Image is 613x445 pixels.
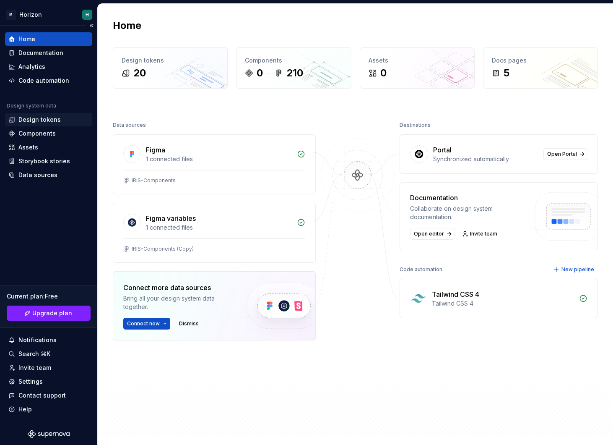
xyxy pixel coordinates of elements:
div: Documentation [18,49,63,57]
div: Invite team [18,364,51,372]
a: Docs pages5 [483,47,598,89]
a: Components0210 [236,47,351,89]
svg: Supernova Logo [28,430,70,438]
div: Components [245,56,342,65]
a: Figma variables1 connected filesIRIS-Components (Copy) [113,203,316,263]
span: Connect new [127,320,160,327]
button: Contact support [5,389,92,402]
div: Storybook stories [18,157,70,165]
div: Figma [146,145,165,155]
div: Tailwind CSS 4 [432,299,574,308]
div: Portal [433,145,452,155]
a: Assets0 [360,47,475,89]
div: Analytics [18,63,45,71]
div: Synchronized automatically [433,155,538,163]
a: Invite team [460,228,501,240]
div: Destinations [400,119,431,131]
a: Data sources [5,168,92,182]
a: Code automation [5,74,92,87]
div: 1 connected files [146,223,292,232]
div: 210 [286,66,303,80]
div: Docs pages [492,56,589,65]
div: Help [18,405,32,414]
div: 20 [133,66,146,80]
button: Search ⌘K [5,347,92,361]
div: Connect more data sources [123,283,232,293]
a: Design tokens [5,113,92,126]
a: Open editor [410,228,455,240]
button: Help [5,403,92,416]
div: Contact support [18,391,66,400]
div: Tailwind CSS 4 [432,289,479,299]
div: Code automation [400,264,442,275]
div: H [86,11,89,18]
div: 0 [380,66,387,80]
div: Design tokens [18,115,61,124]
div: Figma variables [146,213,196,223]
a: Components [5,127,92,140]
span: Invite team [470,230,497,237]
div: 5 [504,66,509,80]
a: Figma1 connected filesIRIS-Components [113,134,316,194]
a: Storybook stories [5,154,92,168]
span: Open editor [414,230,444,237]
div: Assets [18,143,38,152]
button: Dismiss [175,318,203,330]
a: Design tokens20 [113,47,228,89]
button: Connect new [123,318,170,330]
h2: Home [113,19,141,32]
div: Settings [18,377,43,386]
div: Data sources [113,119,146,131]
div: Horizon [19,10,42,19]
div: Search ⌘K [18,350,50,358]
span: Open Portal [547,151,577,157]
div: Assets [369,56,466,65]
a: Open Portal [543,148,587,160]
a: Documentation [5,46,92,60]
span: Dismiss [179,320,199,327]
span: Upgrade plan [32,309,72,317]
a: Analytics [5,60,92,73]
div: IRIS-Components [132,177,176,184]
div: Design system data [7,102,56,109]
div: Home [18,35,35,43]
a: Invite team [5,361,92,374]
div: 0 [257,66,263,80]
button: MHorizonH [2,5,96,24]
div: Data sources [18,171,57,179]
div: Documentation [410,193,527,203]
div: Bring all your design system data together. [123,294,232,311]
div: 1 connected files [146,155,292,163]
a: Upgrade plan [7,306,91,321]
a: Settings [5,375,92,388]
div: Components [18,129,56,138]
span: New pipeline [561,266,594,273]
div: M [6,10,16,20]
div: IRIS-Components (Copy) [132,246,194,252]
div: Current plan : Free [7,292,91,301]
div: Code automation [18,76,69,85]
div: Notifications [18,336,57,344]
button: New pipeline [551,264,598,275]
a: Assets [5,141,92,154]
button: Notifications [5,333,92,347]
div: Design tokens [122,56,219,65]
a: Home [5,32,92,46]
button: Collapse sidebar [86,20,97,31]
div: Collaborate on design system documentation. [410,204,527,221]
